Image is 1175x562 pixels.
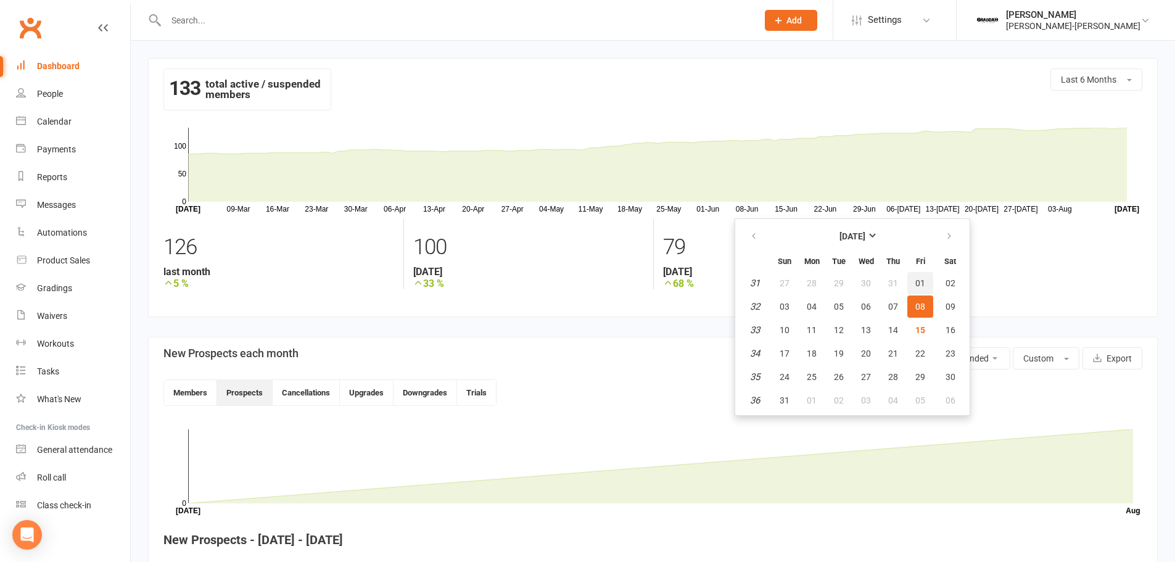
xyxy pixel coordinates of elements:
a: Workouts [16,330,130,358]
button: 27 [853,366,879,388]
span: 17 [780,349,790,358]
div: Messages [37,200,76,210]
span: 02 [946,278,955,288]
button: Upgrades [340,380,394,405]
button: 07 [880,295,906,318]
span: Settings [868,6,902,34]
div: total active / suspended members [163,68,331,110]
button: 04 [799,295,825,318]
div: [PERSON_NAME] [1006,9,1140,20]
button: 06 [853,295,879,318]
button: Add [765,10,817,31]
a: Dashboard [16,52,130,80]
button: Downgrades [394,380,457,405]
span: 09 [946,302,955,312]
div: Waivers [37,311,67,321]
button: 18 [799,342,825,365]
button: 23 [934,342,966,365]
button: Members [164,380,217,405]
button: 15 [907,319,933,341]
a: People [16,80,130,108]
button: 24 [772,366,798,388]
small: Friday [916,257,925,266]
div: 79 [663,229,893,266]
em: 36 [750,395,760,406]
button: 06 [934,389,966,411]
span: 08 [915,302,925,312]
span: 19 [834,349,844,358]
div: People [37,89,63,99]
button: 21 [880,342,906,365]
button: Export [1082,347,1142,370]
strong: 133 % [912,278,1142,289]
button: 25 [799,366,825,388]
span: 28 [807,278,817,288]
div: 100 [413,229,643,266]
span: 05 [834,302,844,312]
strong: 133 [169,79,200,97]
span: 24 [780,372,790,382]
small: Saturday [944,257,956,266]
div: Product Sales [37,255,90,265]
div: What's New [37,394,81,404]
button: 12 [826,319,852,341]
strong: 5 % [163,278,394,289]
span: 03 [861,395,871,405]
span: 13 [861,325,871,335]
button: 01 [799,389,825,411]
small: Sunday [778,257,791,266]
em: 33 [750,324,760,336]
span: 21 [888,349,898,358]
small: Thursday [886,257,900,266]
a: Waivers [16,302,130,330]
small: Wednesday [859,257,874,266]
button: 09 [934,295,966,318]
small: Tuesday [832,257,846,266]
span: 02 [834,395,844,405]
span: 04 [807,302,817,312]
button: 28 [799,272,825,294]
strong: [DATE] [839,231,865,241]
a: General attendance kiosk mode [16,436,130,464]
div: Tasks [37,366,59,376]
strong: [DATE] [912,266,1142,278]
button: 20 [853,342,879,365]
button: 28 [880,366,906,388]
div: Workouts [37,339,74,349]
span: 15 [915,325,925,335]
button: 03 [772,295,798,318]
button: 01 [907,272,933,294]
div: General attendance [37,445,112,455]
button: 29 [907,366,933,388]
span: 27 [780,278,790,288]
span: 12 [834,325,844,335]
span: Last 6 Months [1061,75,1116,85]
img: thumb_image1722295729.png [975,8,1000,33]
a: Roll call [16,464,130,492]
span: 28 [888,372,898,382]
button: Prospects [217,380,273,405]
strong: 33 % [413,278,643,289]
div: Dashboard [37,61,80,71]
span: 26 [834,372,844,382]
span: 18 [807,349,817,358]
a: What's New [16,386,130,413]
em: 32 [750,301,760,312]
div: Gradings [37,283,72,293]
span: 31 [888,278,898,288]
button: Custom [1013,347,1079,370]
h4: New Prospects - [DATE] - [DATE] [163,533,1142,547]
span: 03 [780,302,790,312]
span: 05 [915,395,925,405]
span: 29 [834,278,844,288]
h3: New Prospects each month [163,347,299,360]
button: 29 [826,272,852,294]
a: Calendar [16,108,130,136]
a: Class kiosk mode [16,492,130,519]
button: 31 [880,272,906,294]
strong: last month [163,266,394,278]
a: Tasks [16,358,130,386]
a: Reports [16,163,130,191]
div: Reports [37,172,67,182]
span: 31 [780,395,790,405]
